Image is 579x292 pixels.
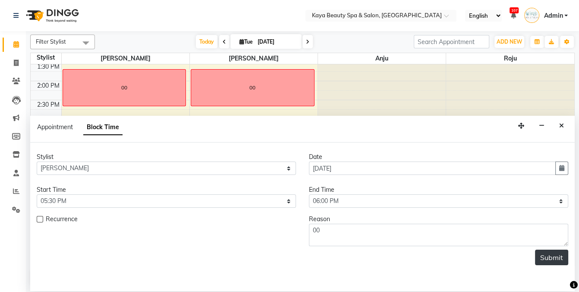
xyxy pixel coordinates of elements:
[35,100,61,109] div: 2:30 PM
[196,35,217,48] span: Today
[35,81,61,90] div: 2:00 PM
[190,53,318,64] span: [PERSON_NAME]
[35,62,61,71] div: 1:30 PM
[309,185,568,194] div: End Time
[524,8,539,23] img: Admin
[37,123,73,131] span: Appointment
[494,36,524,48] button: ADD NEW
[37,185,296,194] div: Start Time
[555,119,568,133] button: Close
[535,250,568,265] button: Submit
[31,53,61,62] div: Stylist
[510,7,519,13] span: 107
[83,120,123,135] span: Block Time
[309,215,568,224] div: Reason
[318,53,446,64] span: Anju
[510,12,516,19] a: 107
[121,84,127,92] div: 00
[249,84,255,92] div: 00
[255,35,298,48] input: 2025-09-02
[544,11,563,20] span: Admin
[237,38,255,45] span: Tue
[22,3,81,28] img: logo
[62,53,189,64] span: [PERSON_NAME]
[497,38,522,45] span: ADD NEW
[46,215,78,225] span: Recurrence
[37,152,296,162] div: Stylist
[309,162,556,175] input: yyyy-mm-dd
[309,152,568,162] div: Date
[446,53,574,64] span: Roju
[36,38,66,45] span: Filter Stylist
[414,35,489,48] input: Search Appointment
